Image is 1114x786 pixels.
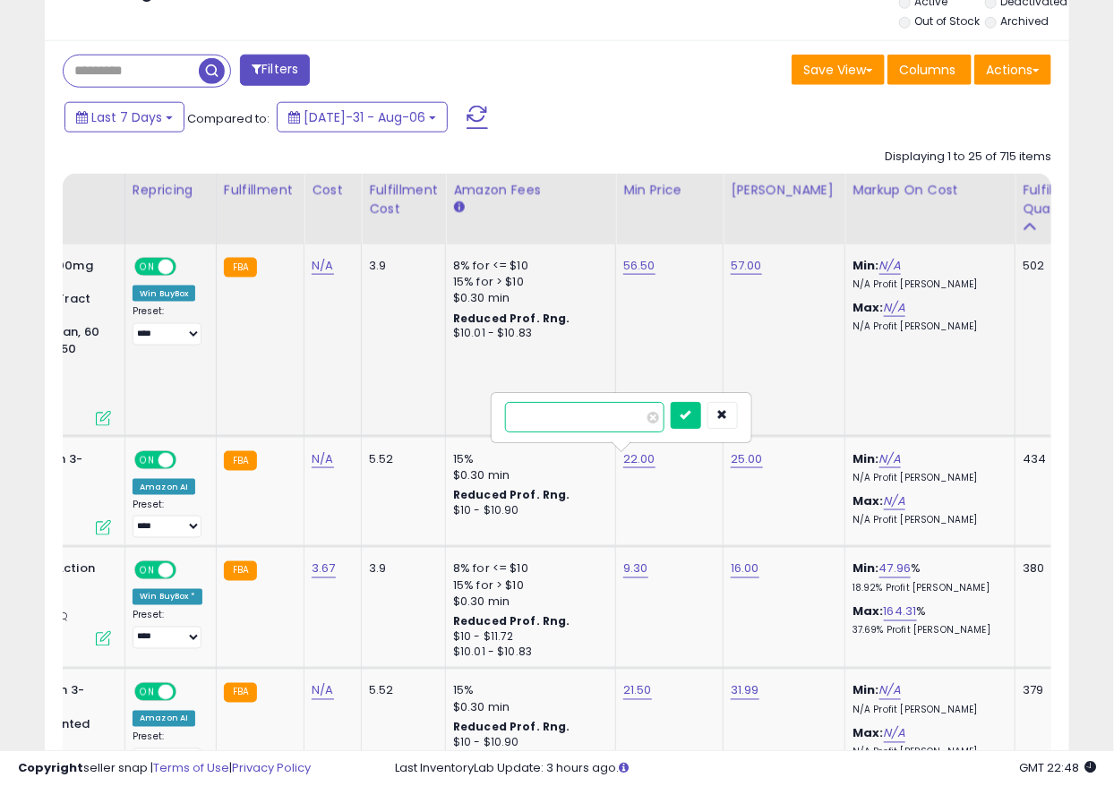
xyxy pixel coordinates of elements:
button: Last 7 Days [64,102,184,132]
small: FBA [224,451,257,471]
div: Preset: [133,731,202,772]
span: Compared to: [187,110,270,127]
a: 3.67 [312,560,336,578]
a: N/A [312,257,333,275]
div: $10 - $11.72 [453,630,602,645]
button: Save View [792,55,885,85]
a: 47.96 [879,560,912,578]
span: Last 7 Days [91,108,162,126]
div: Preset: [133,305,202,346]
div: $10.01 - $10.83 [453,645,602,661]
a: N/A [312,450,333,468]
p: N/A Profit [PERSON_NAME] [853,278,1001,291]
div: 5.52 [369,683,432,699]
a: 21.50 [623,682,652,700]
div: Repricing [133,181,209,200]
a: N/A [884,725,905,743]
b: Reduced Prof. Rng. [453,614,570,629]
div: $0.30 min [453,467,602,483]
a: N/A [879,682,901,700]
span: OFF [174,260,202,275]
a: Terms of Use [153,759,229,776]
div: 502 [1023,258,1078,274]
b: Max: [853,492,884,509]
div: Fulfillment [224,181,296,200]
button: Filters [240,55,310,86]
div: Fulfillment Cost [369,181,438,218]
div: 15% for > $10 [453,274,602,290]
div: 15% [453,451,602,467]
a: 56.50 [623,257,656,275]
div: Last InventoryLab Update: 3 hours ago. [395,760,1096,777]
p: N/A Profit [PERSON_NAME] [853,514,1001,526]
a: N/A [879,450,901,468]
div: Preset: [133,610,202,650]
small: FBA [224,683,257,703]
small: FBA [224,258,257,278]
div: Markup on Cost [853,181,1007,200]
label: Out of Stock [915,13,981,29]
div: $0.30 min [453,700,602,716]
a: 16.00 [731,560,759,578]
div: 5.52 [369,451,432,467]
div: Preset: [133,499,202,539]
b: Reduced Prof. Rng. [453,720,570,735]
p: 18.92% Profit [PERSON_NAME] [853,583,1001,595]
span: ON [136,452,159,467]
div: 8% for <= $10 [453,561,602,577]
div: Min Price [623,181,716,200]
a: 164.31 [884,603,917,621]
a: 25.00 [731,450,763,468]
div: 15% for > $10 [453,578,602,594]
a: N/A [884,299,905,317]
div: 380 [1023,561,1078,577]
b: Min: [853,682,879,699]
div: 434 [1023,451,1078,467]
span: OFF [174,452,202,467]
div: 3.9 [369,258,432,274]
b: Min: [853,560,879,577]
span: OFF [174,563,202,578]
div: $0.30 min [453,290,602,306]
small: Amazon Fees. [453,200,464,216]
th: The percentage added to the cost of goods (COGS) that forms the calculator for Min & Max prices. [845,174,1015,244]
div: % [853,604,1001,637]
a: N/A [879,257,901,275]
b: Reduced Prof. Rng. [453,487,570,502]
div: $10 - $10.90 [453,503,602,518]
a: 57.00 [731,257,762,275]
p: N/A Profit [PERSON_NAME] [853,320,1001,333]
span: ON [136,685,159,700]
small: FBA [224,561,257,581]
span: 2025-08-14 22:48 GMT [1019,759,1096,776]
label: Archived [1001,13,1050,29]
a: Privacy Policy [232,759,311,776]
span: ON [136,563,159,578]
a: 31.99 [731,682,759,700]
div: seller snap | | [18,760,311,777]
a: 22.00 [623,450,656,468]
div: 8% for <= $10 [453,258,602,274]
div: [PERSON_NAME] [731,181,837,200]
span: Columns [899,61,955,79]
div: Displaying 1 to 25 of 715 items [885,149,1051,166]
a: N/A [312,682,333,700]
button: [DATE]-31 - Aug-06 [277,102,448,132]
div: Amazon Fees [453,181,608,200]
div: $0.30 min [453,594,602,611]
div: 379 [1023,683,1078,699]
strong: Copyright [18,759,83,776]
span: ON [136,260,159,275]
b: Min: [853,257,879,274]
div: Cost [312,181,354,200]
p: 37.69% Profit [PERSON_NAME] [853,625,1001,637]
div: Fulfillable Quantity [1023,181,1084,218]
div: Win BuyBox * [133,589,202,605]
p: N/A Profit [PERSON_NAME] [853,705,1001,717]
div: % [853,561,1001,594]
a: 9.30 [623,560,648,578]
span: [DATE]-31 - Aug-06 [304,108,425,126]
b: Max: [853,725,884,742]
b: Reduced Prof. Rng. [453,311,570,326]
div: Amazon AI [133,711,195,727]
